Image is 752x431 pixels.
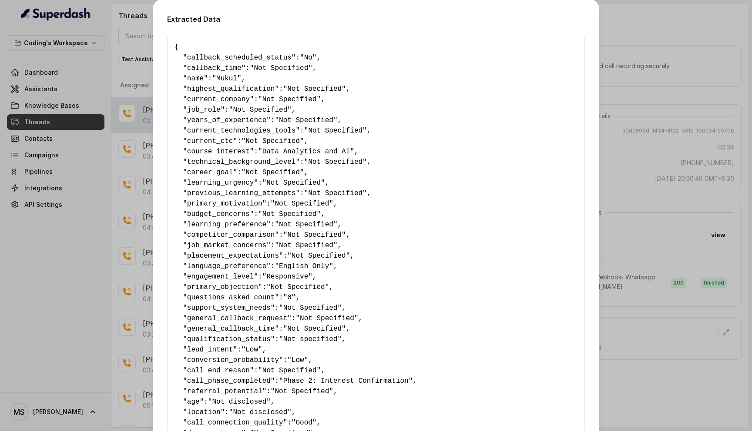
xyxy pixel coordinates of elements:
span: call_phase_completed [187,377,271,385]
span: "Not Specified" [258,96,321,103]
span: technical_background_level [187,158,296,166]
span: "Mukul" [212,75,241,83]
span: "Not Specified" [275,242,337,249]
span: general_callback_time [187,325,275,333]
span: "Not disclosed" [229,408,292,416]
span: competitor_comparison [187,231,275,239]
span: name [187,75,204,83]
span: location [187,408,221,416]
span: "Not Specified" [287,252,350,260]
span: "Not Specified" [275,221,337,229]
span: current_ctc [187,137,233,145]
span: conversion_probability [187,356,279,364]
span: "Not Specified" [279,304,342,312]
span: "Good" [292,419,317,427]
span: "Not Specified" [283,325,346,333]
span: "Not Specified" [283,231,346,239]
span: course_interest [187,148,250,156]
span: support_system_needs [187,304,271,312]
span: primary_objection [187,283,258,291]
span: primary_motivation [187,200,262,208]
span: years_of_experience [187,116,266,124]
span: "Not Specified" [250,64,312,72]
span: "Not Specified" [258,210,321,218]
span: "English Only" [275,262,333,270]
span: qualification_status [187,335,271,343]
span: "Data Analytics and AI" [258,148,354,156]
span: job_market_concerns [187,242,266,249]
span: "Not Specified" [271,388,333,395]
span: general_callback_request [187,315,287,322]
span: callback_time [187,64,242,72]
span: "Not Specified" [242,137,304,145]
span: "Not Specified" [304,189,367,197]
span: lead_intent [187,346,233,354]
span: "Not Specified" [304,127,367,135]
span: placement_expectations [187,252,279,260]
span: budget_concerns [187,210,250,218]
span: questions_asked_count [187,294,275,302]
span: "Not Specified" [283,85,346,93]
span: "Not specified" [279,335,342,343]
span: "Not disclosed" [208,398,271,406]
span: call_connection_quality [187,419,283,427]
span: "Not Specified" [242,169,304,176]
span: previous_learning_attempts [187,189,296,197]
span: "Not Specified" [271,200,333,208]
span: "Low" [242,346,262,354]
span: current_technologies_tools [187,127,296,135]
span: "Not Specified" [304,158,367,166]
span: age [187,398,200,406]
span: "Not Specified" [266,283,329,291]
span: "Not Specified" [258,367,321,375]
span: "Phase 2: Interest Confirmation" [279,377,413,385]
span: call_end_reason [187,367,250,375]
span: referral_potential [187,388,262,395]
h2: Extracted Data [167,14,585,24]
span: callback_scheduled_status [187,54,292,62]
span: learning_preference [187,221,266,229]
span: "Not Specified" [229,106,292,114]
span: "Responsive" [262,273,312,281]
span: "No" [300,54,316,62]
span: job_role [187,106,221,114]
span: "0" [283,294,296,302]
span: learning_urgency [187,179,254,187]
span: language_preference [187,262,266,270]
span: "Not Specified" [295,315,358,322]
span: "Not Specified" [275,116,337,124]
span: highest_qualification [187,85,275,93]
span: engagement_level [187,273,254,281]
span: "Not Specified" [262,179,325,187]
span: career_goal [187,169,233,176]
span: current_company [187,96,250,103]
span: "Low" [287,356,308,364]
